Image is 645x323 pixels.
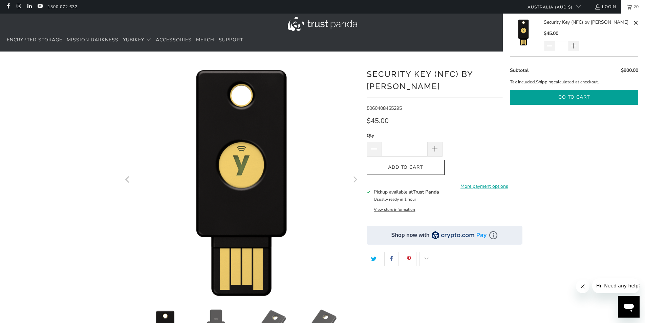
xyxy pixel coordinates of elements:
[510,67,529,74] span: Subtotal
[156,37,192,43] span: Accessories
[219,32,243,48] a: Support
[123,32,151,48] summary: YubiKey
[7,32,243,48] nav: Translation missing: en.navigation.header.main_nav
[374,207,415,212] button: View store information
[367,116,389,125] span: $45.00
[67,32,119,48] a: Mission Darkness
[391,231,430,239] div: Shop now with
[374,188,439,196] h3: Pickup available at
[374,165,437,170] span: Add to Cart
[367,67,522,93] h1: Security Key (NFC) by [PERSON_NAME]
[7,37,62,43] span: Encrypted Storage
[7,32,62,48] a: Encrypted Storage
[37,4,43,9] a: Trust Panda Australia on YouTube
[413,189,439,195] b: Trust Panda
[219,37,243,43] span: Support
[510,79,638,86] p: Tax included. calculated at checkout.
[510,90,638,105] button: Go to cart
[156,32,192,48] a: Accessories
[420,252,434,266] a: Email this to a friend
[544,30,558,37] span: $45.00
[374,197,416,202] small: Usually ready in 1 hour
[123,62,360,299] a: Security Key (NFC) by Yubico - Trust Panda
[367,278,522,300] iframe: Reviews Widget
[447,183,522,190] a: More payment options
[196,32,214,48] a: Merch
[123,37,144,43] span: YubiKey
[48,3,78,11] a: 1300 072 632
[367,105,402,112] span: 5060408465295
[510,19,544,51] a: Security Key (NFC) by Yubico
[26,4,32,9] a: Trust Panda Australia on LinkedIn
[5,4,11,9] a: Trust Panda Australia on Facebook
[288,17,357,31] img: Trust Panda Australia
[536,79,554,86] a: Shipping
[592,278,640,293] iframe: Message from company
[16,4,21,9] a: Trust Panda Australia on Instagram
[402,252,416,266] a: Share this on Pinterest
[367,252,381,266] a: Share this on Twitter
[544,19,631,26] a: Security Key (NFC) by [PERSON_NAME]
[349,62,360,299] button: Next
[510,19,537,46] img: Security Key (NFC) by Yubico
[621,67,638,74] span: $900.00
[576,280,589,293] iframe: Close message
[67,37,119,43] span: Mission Darkness
[384,252,399,266] a: Share this on Facebook
[595,3,616,11] a: Login
[618,296,640,318] iframe: Button to launch messaging window
[196,37,214,43] span: Merch
[367,160,445,175] button: Add to Cart
[4,5,49,10] span: Hi. Need any help?
[123,62,133,299] button: Previous
[367,132,443,139] label: Qty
